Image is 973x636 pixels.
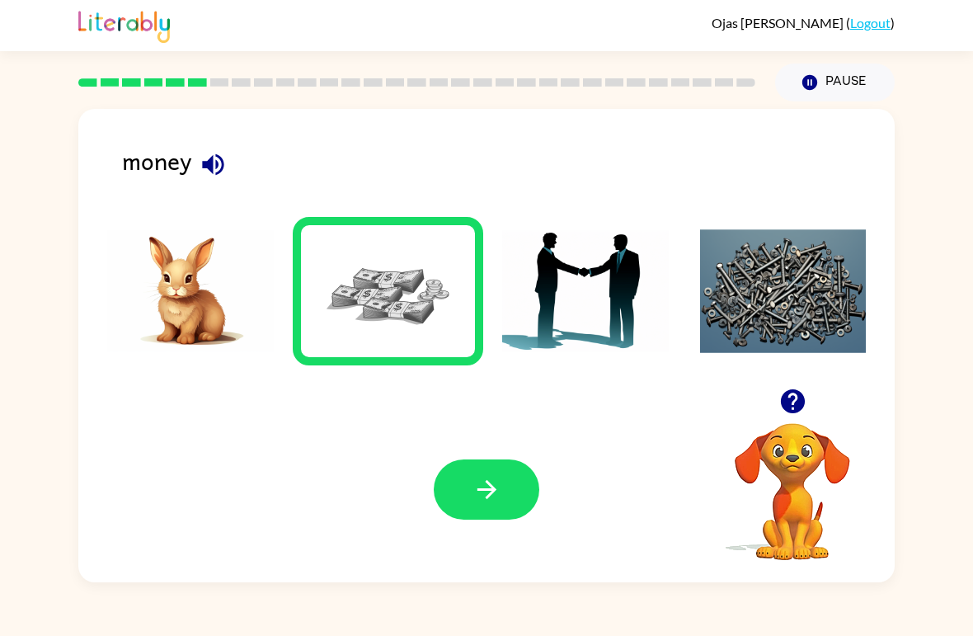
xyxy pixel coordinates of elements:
[850,15,891,31] a: Logout
[712,15,846,31] span: Ojas [PERSON_NAME]
[502,229,669,353] img: Answer choice 3
[107,229,274,353] img: Answer choice 1
[305,229,472,353] img: Answer choice 2
[122,142,895,196] div: money
[712,15,895,31] div: ( )
[700,229,867,353] img: Answer choice 4
[78,7,170,43] img: Literably
[710,398,875,563] video: Your browser must support playing .mp4 files to use Literably. Please try using another browser.
[775,64,895,101] button: Pause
